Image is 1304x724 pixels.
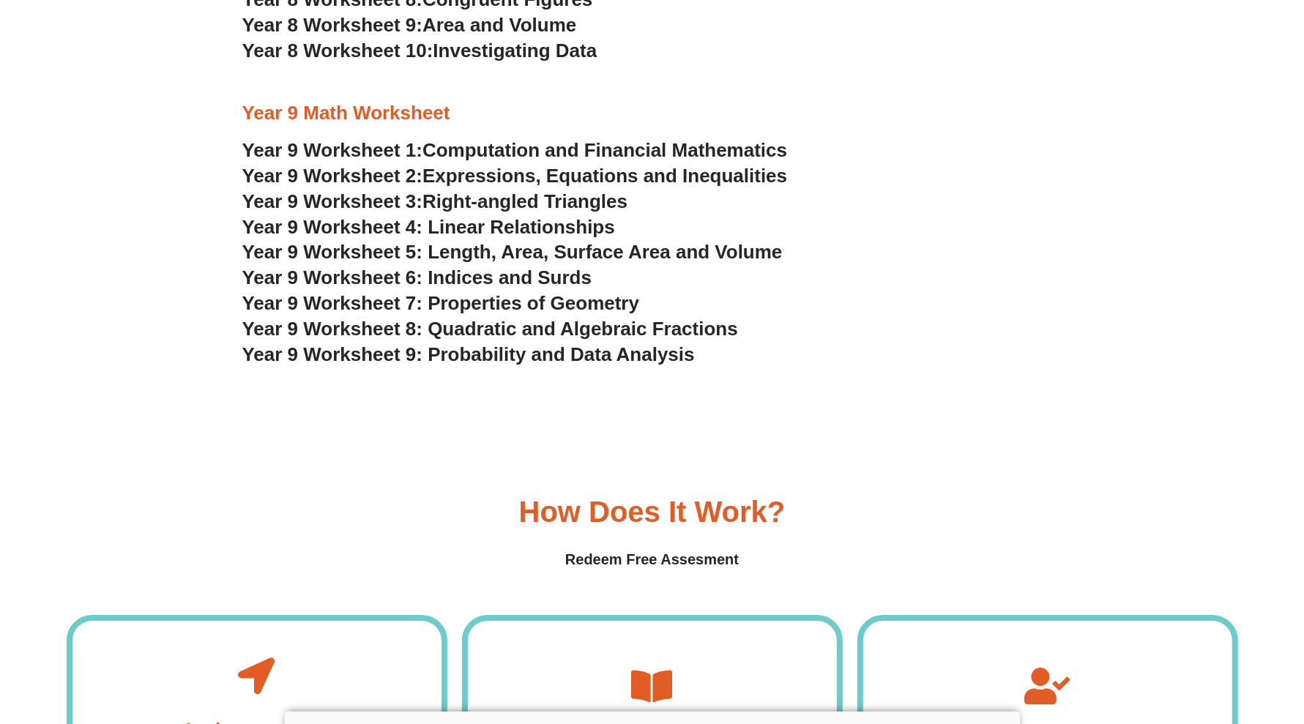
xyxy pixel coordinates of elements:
[433,40,597,61] span: Investigating Data
[242,241,783,263] a: Year 9 Worksheet 5: Length, Area, Surface Area and Volume
[422,139,787,161] span: Computation and Financial Mathematics
[67,548,1238,571] h4: Redeem Free Assesment
[242,40,433,61] span: Year 8 Worksheet 10:
[242,101,1062,126] h3: Year 9 Math Worksheet
[242,190,423,212] span: Year 9 Worksheet 3:
[422,190,627,212] span: Right-angled Triangles
[1060,559,1304,724] iframe: Chat Widget
[242,14,577,36] a: Year 8 Worksheet 9:Area and Volume
[242,40,597,61] a: Year 8 Worksheet 10:Investigating Data
[242,343,695,365] a: Year 9 Worksheet 9: Probability and Data Analysis
[422,14,576,36] span: Area and Volume
[242,190,628,212] a: Year 9 Worksheet 3:Right-angled Triangles
[519,497,786,526] h3: How Does it Work?
[422,165,787,187] span: Expressions, Equations and Inequalities
[242,139,423,161] span: Year 9 Worksheet 1:
[242,292,640,314] a: Year 9 Worksheet 7: Properties of Geometry
[242,14,423,36] span: Year 8 Worksheet 9:
[242,165,423,187] span: Year 9 Worksheet 2:
[242,266,592,288] a: Year 9 Worksheet 6: Indices and Surds
[242,165,788,187] a: Year 9 Worksheet 2:Expressions, Equations and Inequalities
[242,318,738,340] a: Year 9 Worksheet 8: Quadratic and Algebraic Fractions
[242,216,615,238] a: Year 9 Worksheet 4: Linear Relationships
[242,139,788,161] a: Year 9 Worksheet 1:Computation and Financial Mathematics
